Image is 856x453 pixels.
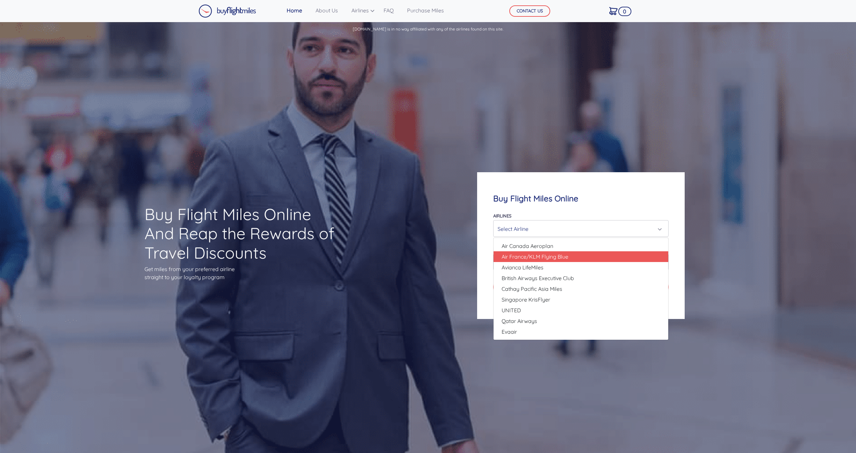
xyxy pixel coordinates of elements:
img: Buy Flight Miles Logo [198,4,256,18]
h1: Buy Flight Miles Online And Reap the Rewards of Travel Discounts [145,205,338,263]
button: Select Airline [493,220,669,237]
button: CONTACT US [509,5,550,17]
div: Select Airline [498,222,660,235]
span: Air France/KLM Flying Blue [502,253,568,261]
span: Singapore KrisFlyer [502,296,550,304]
h4: Buy Flight Miles Online [493,194,669,203]
a: Airlines [349,4,373,17]
a: 0 [607,4,620,18]
img: Cart [609,7,618,15]
a: FAQ [381,4,396,17]
span: 0 [618,7,631,16]
a: Buy Flight Miles Logo [198,3,256,19]
p: Get miles from your preferred airline straight to your loyalty program [145,265,338,281]
span: Avianca LifeMiles [502,263,544,271]
span: British Airways Executive Club [502,274,574,282]
span: Qatar Airways [502,317,537,325]
a: Purchase Miles [404,4,447,17]
a: Home [284,4,305,17]
span: Air Canada Aeroplan [502,242,553,250]
span: Cathay Pacific Asia Miles [502,285,562,293]
span: Evaair [502,328,517,336]
label: Airlines [493,213,511,218]
span: UNITED [502,306,521,314]
a: About Us [313,4,341,17]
